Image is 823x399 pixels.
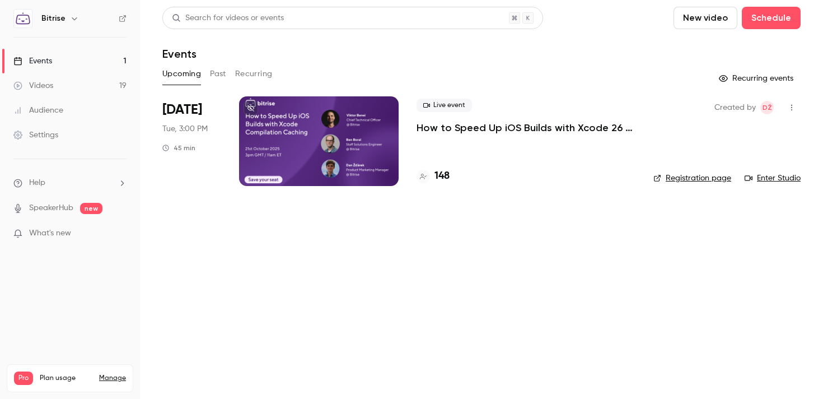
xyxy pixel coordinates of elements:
[172,12,284,24] div: Search for videos or events
[714,69,801,87] button: Recurring events
[13,105,63,116] div: Audience
[29,177,45,189] span: Help
[113,229,127,239] iframe: Noticeable Trigger
[13,80,53,91] div: Videos
[210,65,226,83] button: Past
[674,7,737,29] button: New video
[162,123,208,134] span: Tue, 3:00 PM
[434,169,450,184] h4: 148
[653,173,731,184] a: Registration page
[29,202,73,214] a: SpeakerHub
[162,96,221,186] div: Oct 21 Tue, 3:00 PM (Europe/London)
[41,13,66,24] h6: Bitrise
[99,374,126,383] a: Manage
[40,374,92,383] span: Plan usage
[29,228,71,239] span: What's new
[417,121,635,134] a: How to Speed Up iOS Builds with Xcode 26 Compilation Caching
[13,129,58,141] div: Settings
[714,101,756,114] span: Created by
[235,65,273,83] button: Recurring
[745,173,801,184] a: Enter Studio
[13,55,52,67] div: Events
[162,47,197,61] h1: Events
[763,101,772,114] span: DŽ
[80,203,102,214] span: new
[162,143,195,152] div: 45 min
[742,7,801,29] button: Schedule
[13,177,127,189] li: help-dropdown-opener
[14,10,32,27] img: Bitrise
[162,101,202,119] span: [DATE]
[417,99,472,112] span: Live event
[14,372,33,385] span: Pro
[162,65,201,83] button: Upcoming
[760,101,774,114] span: Dan Žďárek
[417,169,450,184] a: 148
